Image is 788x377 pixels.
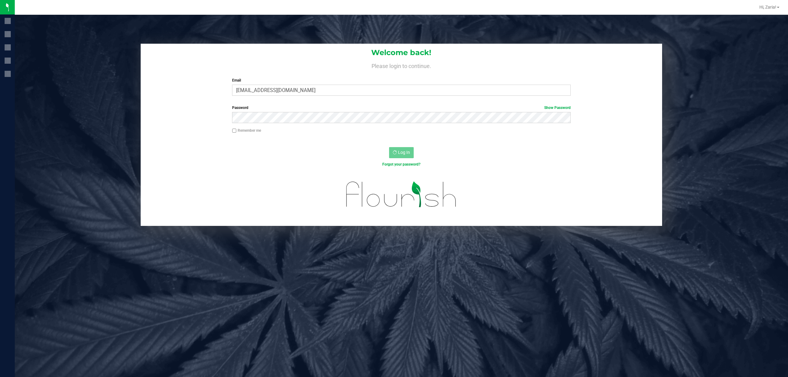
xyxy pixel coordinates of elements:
a: Show Password [544,106,571,110]
h4: Please login to continue. [141,62,662,69]
label: Email [232,78,571,83]
span: Hi, Zaria! [759,5,776,10]
a: Forgot your password? [382,162,420,166]
h1: Welcome back! [141,49,662,57]
input: Remember me [232,129,236,133]
img: flourish_logo.svg [336,174,467,215]
span: Password [232,106,248,110]
button: Log In [389,147,414,158]
span: Log In [398,150,410,155]
label: Remember me [232,128,261,133]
